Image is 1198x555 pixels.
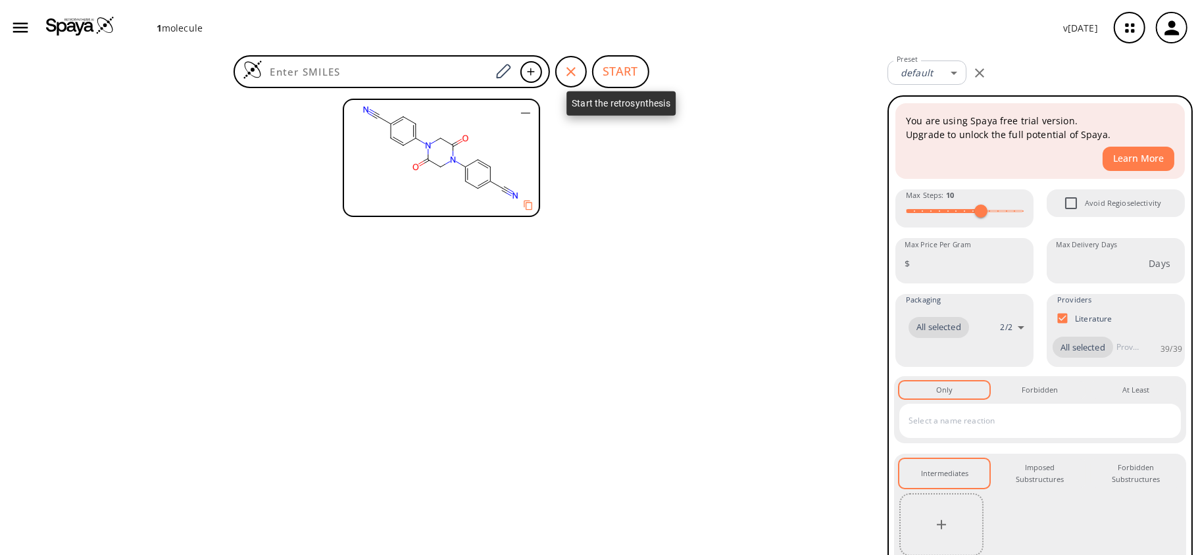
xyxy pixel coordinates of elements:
strong: 1 [157,22,162,34]
button: START [592,55,649,88]
img: Logo Spaya [243,60,262,80]
input: Provider name [1113,337,1142,358]
p: molecule [157,21,203,35]
div: At Least [1122,384,1149,396]
div: Start the retrosynthesis [566,91,676,116]
button: Only [899,381,989,398]
span: Packaging [906,294,941,306]
span: Providers [1057,294,1091,306]
p: $ [905,256,910,270]
input: Select a name reaction [905,410,1155,431]
em: default [901,66,933,79]
p: 39 / 39 [1161,343,1182,354]
label: Preset [897,55,918,64]
button: Forbidden Substructures [1091,459,1181,489]
strong: 10 [946,190,954,200]
p: v [DATE] [1063,21,1098,35]
span: Avoid Regioselectivity [1057,189,1085,217]
input: Enter SMILES [262,65,491,78]
p: Days [1149,256,1170,270]
svg: N#CC1=CC=C(N2C(CN(C(C2)=O)C3=CC=C(C=C3)C#N)=O)C=C1 [344,100,537,205]
button: At Least [1091,381,1181,398]
span: Max Steps : [906,189,954,201]
span: Avoid Regioselectivity [1085,197,1161,209]
p: You are using Spaya free trial version. Upgrade to unlock the full potential of Spaya. [906,114,1174,141]
img: Logo Spaya [46,16,114,36]
p: Literature [1075,313,1112,324]
p: 2 / 2 [1001,322,1012,333]
div: Forbidden Substructures [1101,462,1170,486]
div: Only [936,384,953,396]
button: Intermediates [899,459,989,489]
button: Imposed Substructures [995,459,1085,489]
div: Forbidden [1022,384,1058,396]
div: Intermediates [921,468,968,479]
button: Copy to clipboard [518,195,539,216]
button: Learn More [1103,147,1174,171]
span: All selected [909,321,969,334]
div: Imposed Substructures [1005,462,1074,486]
label: Max Price Per Gram [905,240,971,250]
span: All selected [1053,341,1113,354]
label: Max Delivery Days [1056,240,1117,250]
button: Forbidden [995,381,1085,398]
